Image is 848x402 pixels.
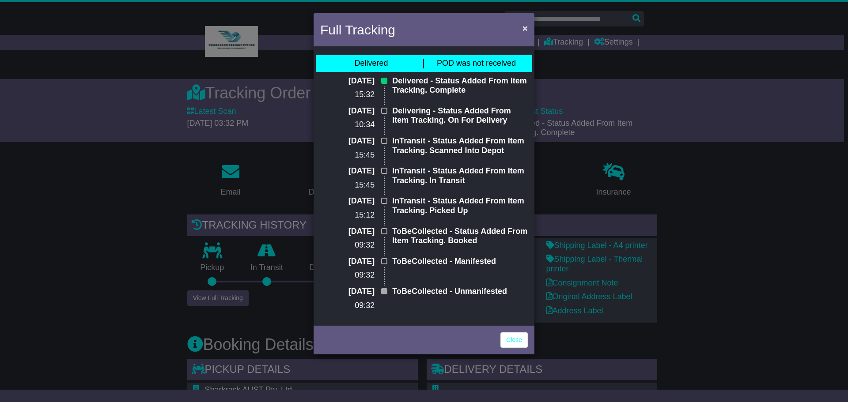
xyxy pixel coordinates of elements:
[320,166,375,176] p: [DATE]
[392,196,528,215] p: InTransit - Status Added From Item Tracking. Picked Up
[392,136,528,155] p: InTransit - Status Added From Item Tracking. Scanned Into Depot
[320,20,395,40] h4: Full Tracking
[320,287,375,297] p: [DATE]
[320,90,375,100] p: 15:32
[320,196,375,206] p: [DATE]
[500,332,528,348] a: Close
[320,227,375,237] p: [DATE]
[392,106,528,125] p: Delivering - Status Added From Item Tracking. On For Delivery
[320,301,375,311] p: 09:32
[437,59,516,68] span: POD was not received
[392,287,528,297] p: ToBeCollected - Unmanifested
[354,59,388,68] div: Delivered
[392,76,528,95] p: Delivered - Status Added From Item Tracking. Complete
[392,166,528,185] p: InTransit - Status Added From Item Tracking. In Transit
[320,210,375,220] p: 15:12
[320,257,375,267] p: [DATE]
[320,180,375,190] p: 15:45
[392,257,528,267] p: ToBeCollected - Manifested
[518,19,532,37] button: Close
[320,150,375,160] p: 15:45
[320,106,375,116] p: [DATE]
[320,120,375,130] p: 10:34
[320,271,375,280] p: 09:32
[320,76,375,86] p: [DATE]
[522,23,528,33] span: ×
[320,240,375,250] p: 09:32
[392,227,528,246] p: ToBeCollected - Status Added From Item Tracking. Booked
[320,136,375,146] p: [DATE]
